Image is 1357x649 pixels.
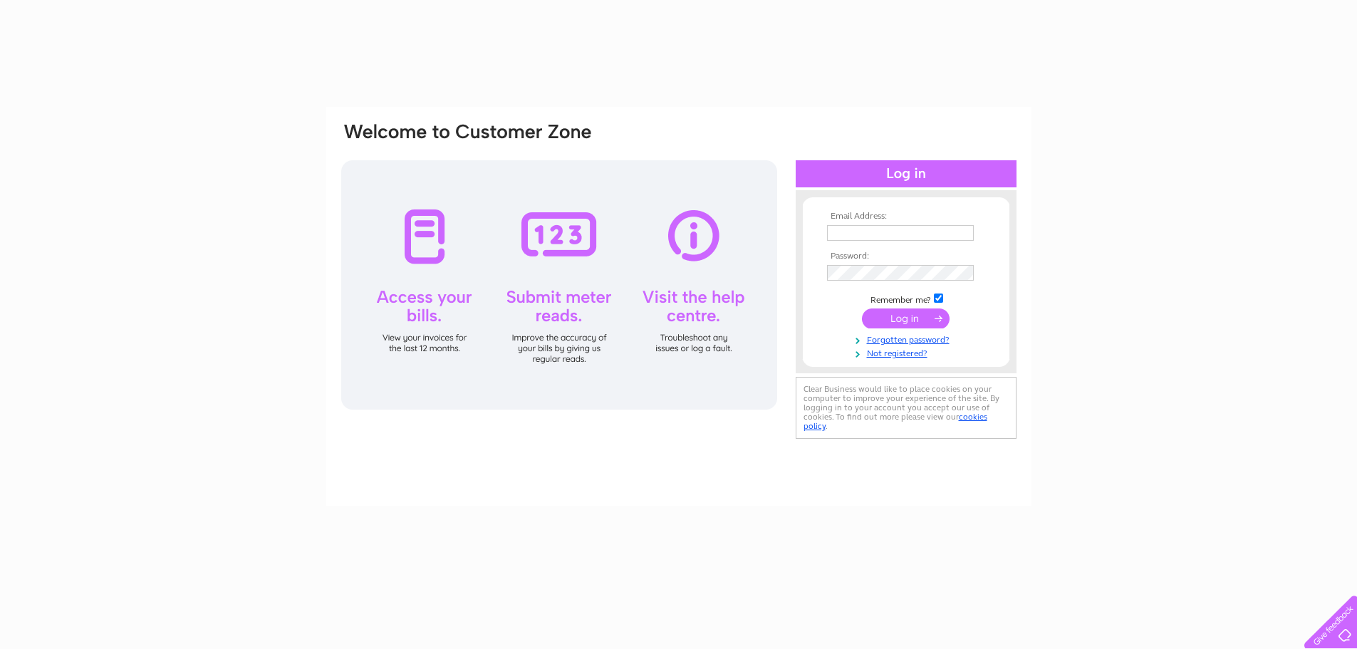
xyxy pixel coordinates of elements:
a: Forgotten password? [827,332,989,346]
th: Email Address: [823,212,989,222]
th: Password: [823,251,989,261]
td: Remember me? [823,291,989,306]
input: Submit [862,308,950,328]
a: cookies policy [804,412,987,431]
a: Not registered? [827,346,989,359]
div: Clear Business would like to place cookies on your computer to improve your experience of the sit... [796,377,1017,439]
